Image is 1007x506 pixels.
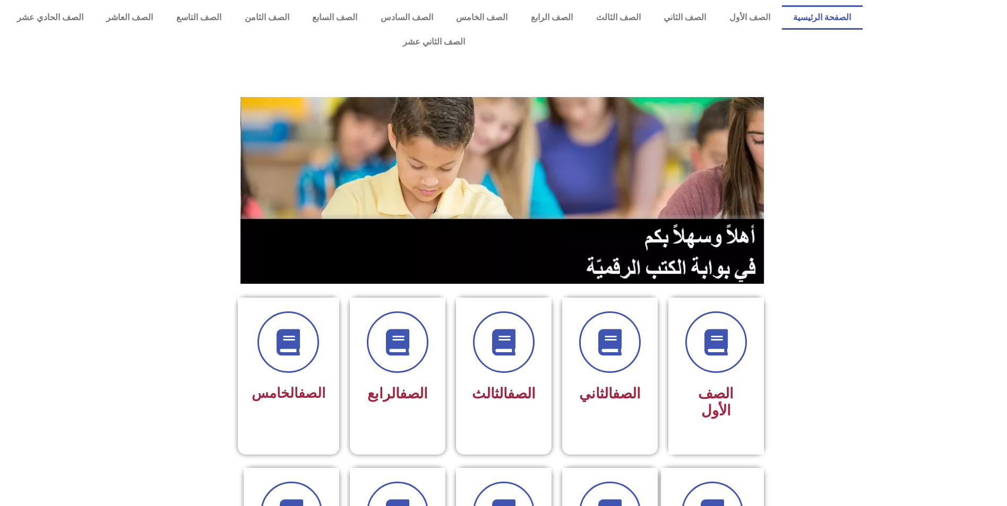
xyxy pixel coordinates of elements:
[613,385,641,402] a: الصف
[472,385,536,402] span: الثالث
[579,385,641,402] span: الثاني
[519,5,584,30] a: الصف الرابع
[252,385,325,401] span: الخامس
[5,30,863,54] a: الصف الثاني عشر
[165,5,233,30] a: الصف التاسع
[445,5,520,30] a: الصف الخامس
[95,5,165,30] a: الصف العاشر
[5,5,95,30] a: الصف الحادي عشر
[300,5,369,30] a: الصف السابع
[718,5,782,30] a: الصف الأول
[298,385,325,401] a: الصف
[367,385,428,402] span: الرابع
[652,5,718,30] a: الصف الثاني
[507,385,536,402] a: الصف
[782,5,863,30] a: الصفحة الرئيسية
[400,385,428,402] a: الصف
[698,385,734,419] span: الصف الأول
[233,5,301,30] a: الصف الثامن
[369,5,445,30] a: الصف السادس
[584,5,652,30] a: الصف الثالث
